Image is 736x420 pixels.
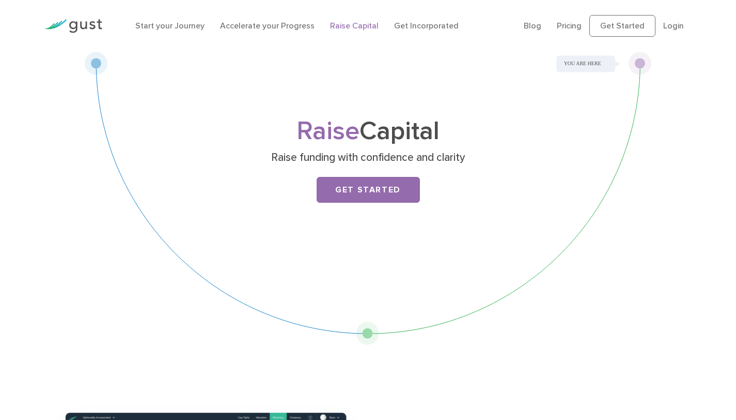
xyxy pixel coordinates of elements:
[296,116,359,146] span: Raise
[164,119,572,143] h1: Capital
[589,15,655,37] a: Get Started
[220,21,315,31] a: Accelerate your Progress
[330,21,379,31] a: Raise Capital
[168,151,568,165] p: Raise funding with confidence and clarity
[44,19,102,33] img: Gust Logo
[663,21,684,31] a: Login
[557,21,582,31] a: Pricing
[394,21,459,31] a: Get Incorporated
[524,21,541,31] a: Blog
[317,177,420,203] a: Get Started
[135,21,205,31] a: Start your Journey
